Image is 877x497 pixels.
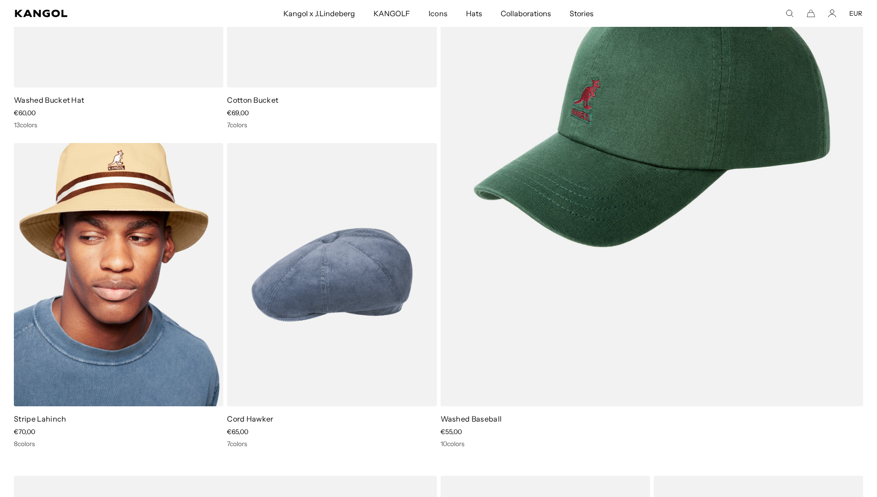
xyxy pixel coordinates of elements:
[14,440,223,448] div: 8 colors
[441,428,462,436] span: €55,00
[14,143,223,406] img: Stripe Lahinch
[227,414,274,423] a: Cord Hawker
[807,9,815,18] button: Cart
[14,414,66,423] a: Stripe Lahinch
[785,9,794,18] summary: Search here
[828,9,836,18] a: Account
[227,428,248,436] span: €65,00
[441,414,502,423] a: Washed Baseball
[227,109,249,117] span: €69,00
[14,121,223,129] div: 13 colors
[14,428,35,436] span: €70,00
[849,9,862,18] button: EUR
[227,121,436,129] div: 7 colors
[227,95,278,105] a: Cotton Bucket
[14,109,36,117] span: €60,00
[15,10,188,17] a: Kangol
[441,440,864,448] div: 10 colors
[227,143,436,406] img: Cord Hawker
[227,440,436,448] div: 7 colors
[14,95,84,105] a: Washed Bucket Hat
